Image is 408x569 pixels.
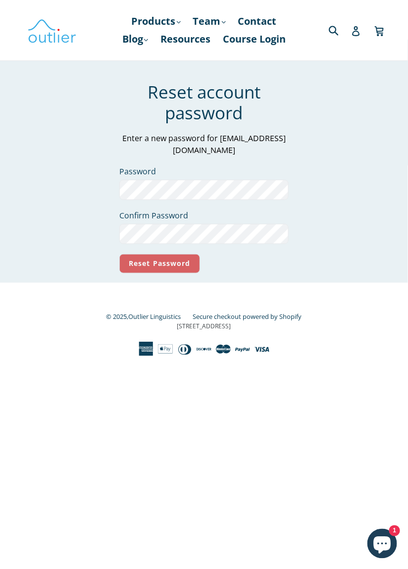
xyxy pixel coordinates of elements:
[129,312,181,321] a: Outlier Linguistics
[119,132,289,156] p: Enter a new password for [EMAIL_ADDRESS][DOMAIN_NAME]
[188,12,231,30] a: Team
[193,312,302,321] a: Secure checkout powered by Shopify
[119,82,289,123] h1: Reset account password
[233,12,282,30] a: Contact
[119,254,200,273] input: Reset Password
[27,322,381,331] p: [STREET_ADDRESS]
[27,16,77,45] img: Outlier Linguistics
[127,12,186,30] a: Products
[106,312,191,321] small: © 2025,
[326,20,354,40] input: Search
[119,209,289,221] label: Confirm Password
[218,30,291,48] a: Course Login
[364,529,400,561] inbox-online-store-chat: Shopify online store chat
[155,30,215,48] a: Resources
[117,30,153,48] a: Blog
[119,165,289,177] label: Password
